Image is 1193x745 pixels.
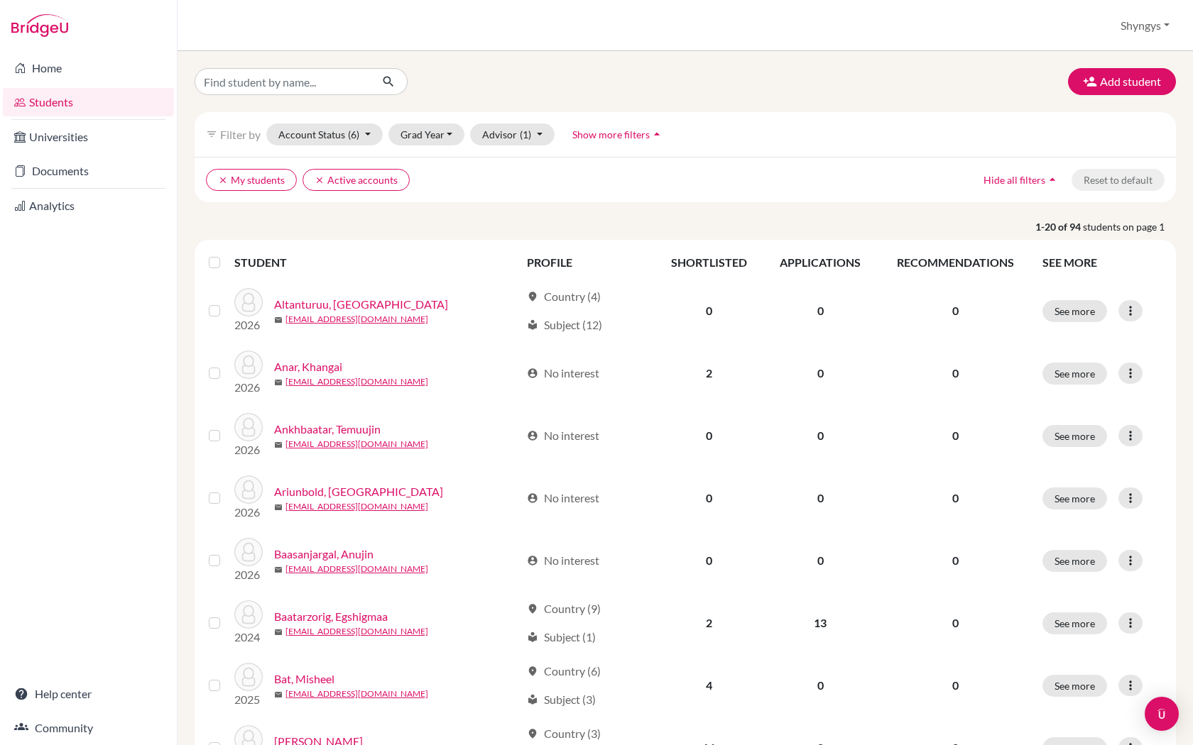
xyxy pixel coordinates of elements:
[3,192,174,220] a: Analytics
[1034,245,1170,280] th: SEE MORE
[234,316,263,333] p: 2026
[218,175,228,185] i: clear
[763,467,878,529] td: 0
[3,680,174,708] a: Help center
[527,365,599,382] div: No interest
[527,666,538,677] span: location_on
[234,413,263,441] img: Ankhbaatar, Temuujin
[285,500,428,513] a: [EMAIL_ADDRESS][DOMAIN_NAME]
[274,378,283,387] span: mail
[234,379,263,396] p: 2026
[886,365,1025,382] p: 0
[206,169,297,191] button: clearMy students
[234,600,263,629] img: Baatarzorig, Egshigmaa
[3,714,174,742] a: Community
[1042,675,1107,697] button: See more
[527,430,538,441] span: account_circle
[527,555,538,566] span: account_circle
[234,245,518,280] th: STUDENT
[763,654,878,717] td: 0
[527,694,538,705] span: local_library
[518,245,655,280] th: PROFILE
[655,467,763,529] td: 0
[274,546,374,563] a: Baasanjargal, Anujin
[220,128,261,141] span: Filter by
[886,677,1025,694] p: 0
[303,169,410,191] button: clearActive accounts
[1042,487,1107,509] button: See more
[1068,68,1176,95] button: Add student
[285,688,428,700] a: [EMAIL_ADDRESS][DOMAIN_NAME]
[763,342,878,404] td: 0
[234,691,263,708] p: 2025
[285,375,428,388] a: [EMAIL_ADDRESS][DOMAIN_NAME]
[388,123,465,145] button: Grad Year
[763,280,878,342] td: 0
[655,404,763,467] td: 0
[1083,219,1176,234] span: students on page 1
[234,629,263,646] p: 2024
[234,538,263,566] img: Baasanjargal, Anujin
[886,552,1025,569] p: 0
[11,14,68,37] img: Bridge-U
[763,404,878,467] td: 0
[527,603,538,614] span: location_on
[527,600,601,617] div: Country (9)
[572,128,650,140] span: Show more filters
[348,128,359,140] span: (6)
[274,483,443,500] a: Ariunbold, [GEOGRAPHIC_DATA]
[266,123,383,145] button: Account Status(6)
[886,427,1025,444] p: 0
[655,280,763,342] td: 0
[315,175,325,185] i: clear
[1042,612,1107,634] button: See more
[234,475,263,504] img: Ariunbold, Khulan
[274,316,283,324] span: mail
[763,592,878,654] td: 13
[1035,219,1083,234] strong: 1-20 of 94
[527,368,538,379] span: account_circle
[1072,169,1165,191] button: Reset to default
[1114,12,1176,39] button: Shyngys
[527,552,599,569] div: No interest
[3,54,174,82] a: Home
[274,690,283,699] span: mail
[274,565,283,574] span: mail
[1042,550,1107,572] button: See more
[527,492,538,504] span: account_circle
[527,291,538,302] span: location_on
[527,629,596,646] div: Subject (1)
[655,592,763,654] td: 2
[274,358,342,375] a: Anar, Khangai
[527,631,538,643] span: local_library
[763,245,878,280] th: APPLICATIONS
[527,728,538,739] span: location_on
[1045,172,1059,187] i: arrow_drop_up
[274,441,283,449] span: mail
[1145,697,1179,731] div: Open Intercom Messenger
[274,628,283,636] span: mail
[285,563,428,575] a: [EMAIL_ADDRESS][DOMAIN_NAME]
[274,296,448,313] a: Altanturuu, [GEOGRAPHIC_DATA]
[650,127,664,141] i: arrow_drop_up
[527,288,601,305] div: Country (4)
[655,654,763,717] td: 4
[1042,363,1107,385] button: See more
[527,316,602,333] div: Subject (12)
[655,529,763,592] td: 0
[655,245,763,280] th: SHORTLISTED
[3,123,174,151] a: Universities
[234,663,263,691] img: Bat, Misheel
[527,725,601,742] div: Country (3)
[886,302,1025,319] p: 0
[285,313,428,326] a: [EMAIL_ADDRESS][DOMAIN_NAME]
[886,614,1025,631] p: 0
[3,157,174,185] a: Documents
[274,503,283,512] span: mail
[285,438,428,451] a: [EMAIL_ADDRESS][DOMAIN_NAME]
[206,128,217,140] i: filter_list
[274,608,388,625] a: Baatarzorig, Egshigmaa
[520,128,531,140] span: (1)
[274,670,334,688] a: Bat, Misheel
[971,169,1072,191] button: Hide all filtersarrow_drop_up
